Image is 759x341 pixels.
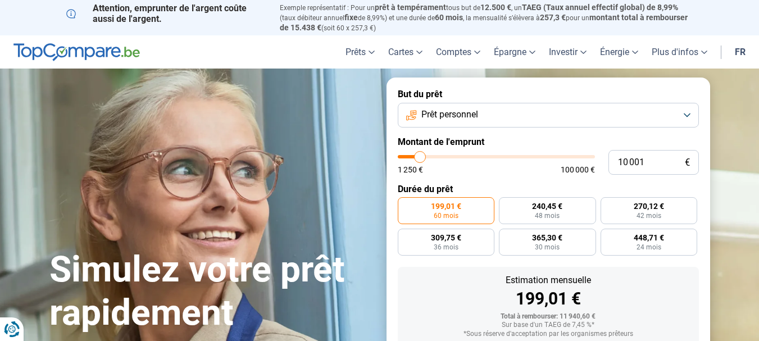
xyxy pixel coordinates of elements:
span: 309,75 € [431,234,461,242]
span: 60 mois [435,13,463,22]
label: Montant de l'emprunt [398,137,699,147]
span: 42 mois [637,212,661,219]
div: Estimation mensuelle [407,276,690,285]
button: Prêt personnel [398,103,699,128]
label: Durée du prêt [398,184,699,194]
span: 30 mois [535,244,560,251]
span: 48 mois [535,212,560,219]
a: Comptes [429,35,487,69]
p: Attention, emprunter de l'argent coûte aussi de l'argent. [66,3,266,24]
div: Sur base d'un TAEG de 7,45 %* [407,321,690,329]
div: *Sous réserve d'acceptation par les organismes prêteurs [407,330,690,338]
span: 257,3 € [540,13,566,22]
span: 12.500 € [480,3,511,12]
span: 365,30 € [532,234,562,242]
span: Prêt personnel [421,108,478,121]
span: 100 000 € [561,166,595,174]
p: Exemple représentatif : Pour un tous but de , un (taux débiteur annuel de 8,99%) et une durée de ... [280,3,693,33]
span: prêt à tempérament [375,3,446,12]
span: 199,01 € [431,202,461,210]
img: TopCompare [13,43,140,61]
span: fixe [344,13,358,22]
span: 36 mois [434,244,458,251]
span: 270,12 € [634,202,664,210]
span: 24 mois [637,244,661,251]
span: € [685,158,690,167]
div: 199,01 € [407,290,690,307]
label: But du prêt [398,89,699,99]
a: Prêts [339,35,381,69]
span: 1 250 € [398,166,423,174]
a: Investir [542,35,593,69]
span: 448,71 € [634,234,664,242]
a: Épargne [487,35,542,69]
a: Énergie [593,35,645,69]
span: TAEG (Taux annuel effectif global) de 8,99% [522,3,678,12]
a: Plus d'infos [645,35,714,69]
a: fr [728,35,752,69]
span: montant total à rembourser de 15.438 € [280,13,688,32]
a: Cartes [381,35,429,69]
span: 60 mois [434,212,458,219]
span: 240,45 € [532,202,562,210]
div: Total à rembourser: 11 940,60 € [407,313,690,321]
h1: Simulez votre prêt rapidement [49,248,373,335]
